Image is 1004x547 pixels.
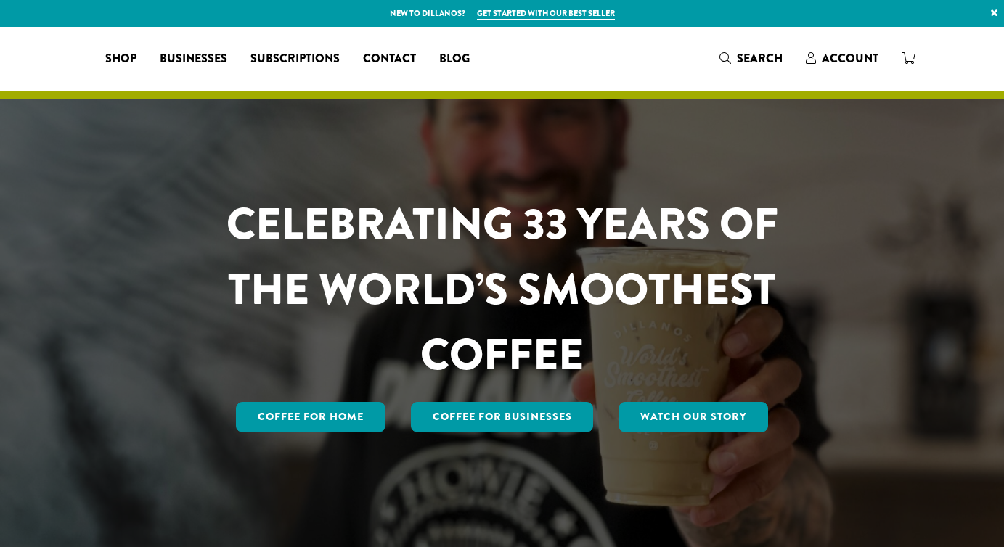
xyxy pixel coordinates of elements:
a: Search [708,46,794,70]
a: Coffee for Home [236,402,385,432]
a: Shop [94,47,148,70]
span: Blog [439,50,470,68]
span: Subscriptions [250,50,340,68]
span: Search [737,50,783,67]
span: Account [822,50,878,67]
a: Get started with our best seller [477,7,615,20]
span: Contact [363,50,416,68]
a: Watch Our Story [619,402,768,432]
span: Businesses [160,50,227,68]
a: Coffee For Businesses [411,402,594,432]
h1: CELEBRATING 33 YEARS OF THE WORLD’S SMOOTHEST COFFEE [184,192,821,387]
span: Shop [105,50,136,68]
